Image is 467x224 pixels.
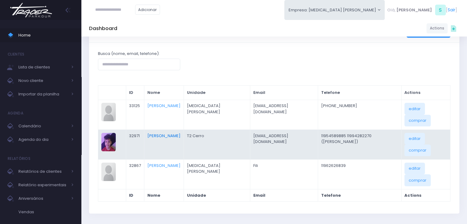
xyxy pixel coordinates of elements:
span: Olá, [387,7,395,13]
span: Novo cliente [18,77,68,85]
h4: Agenda [8,107,23,119]
td: 11962626839 [318,160,401,189]
span: Importar da planilha [18,90,68,98]
a: Sair [448,7,455,13]
td: T2 Cerro [184,129,250,159]
td: [EMAIL_ADDRESS][DOMAIN_NAME] [250,100,318,129]
a: [PERSON_NAME] [147,103,181,109]
span: Vendas [18,208,74,216]
span: Relatório experimentais [18,181,68,189]
a: comprar [404,174,431,186]
div: [ ] [385,3,459,17]
th: Email [250,86,318,100]
h5: Dashboard [89,25,117,32]
th: ID [126,189,144,202]
td: 32867 [126,160,144,189]
th: Telefone [318,189,401,202]
a: comprar [404,115,431,126]
th: Unidade [184,189,250,202]
th: Email [250,189,318,202]
td: 32971 [126,129,144,159]
a: [PERSON_NAME] [147,163,181,168]
span: Home [18,31,74,39]
a: editar [404,163,425,174]
th: Actions [401,86,450,100]
th: Nome [144,86,184,100]
span: Agenda do dia [18,136,68,144]
td: [EMAIL_ADDRESS][DOMAIN_NAME] [250,129,318,159]
th: Telefone [318,86,401,100]
td: Fili [250,160,318,189]
td: 11954589885 11994282270 ([PERSON_NAME]) [318,129,401,159]
span: S [435,5,446,15]
h4: Clientes [8,48,24,60]
th: Nome [144,189,184,202]
a: comprar [404,145,431,156]
td: 33125 [126,100,144,129]
td: [PHONE_NUMBER] [318,100,401,129]
a: Actions [426,23,448,33]
td: [MEDICAL_DATA] [PERSON_NAME] [184,100,250,129]
span: Aniversários [18,195,68,203]
th: Unidade [184,86,250,100]
label: Busca (nome, email, telefone): [98,51,160,57]
span: Calendário [18,122,68,130]
a: [PERSON_NAME] [147,133,181,139]
span: [PERSON_NAME] [396,7,432,13]
span: Relatórios de clientes [18,168,68,176]
a: editar [404,133,425,145]
h4: Relatórios [8,153,30,165]
a: Adicionar [135,5,160,15]
th: ID [126,86,144,100]
a: editar [404,103,425,114]
span: Lista de clientes [18,63,68,71]
th: Actions [401,189,450,202]
td: [MEDICAL_DATA] [PERSON_NAME] [184,160,250,189]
